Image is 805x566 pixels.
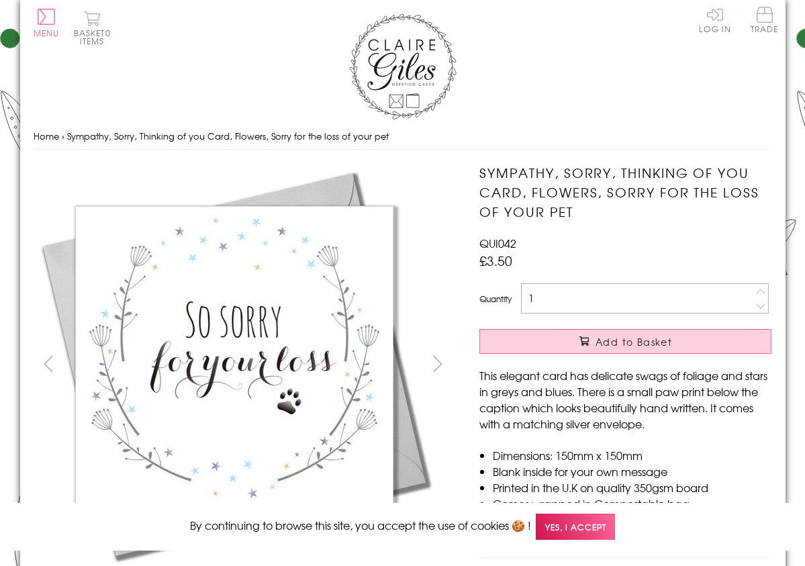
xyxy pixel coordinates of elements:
[74,11,111,45] button: Basket0 items
[479,329,771,354] button: Add to Basket
[34,130,59,142] a: Home
[34,163,436,566] img: Sympathy, Sorry, Thinking of you Card, Flowers, Sorry for the loss of your pet
[536,514,615,540] span: Yes, I accept
[596,335,672,348] span: Add to Basket
[34,348,64,379] button: prev
[422,348,453,379] button: next
[479,235,516,251] span: QUI042
[67,130,389,142] span: Sympathy, Sorry, Thinking of you Card, Flowers, Sorry for the loss of your pet
[493,463,771,479] li: Blank inside for your own message
[34,9,60,37] button: Menu
[479,367,771,432] p: This elegant card has delicate swags of foliage and stars in greys and blues. There is a small pa...
[493,479,771,496] li: Printed in the U.K on quality 350gsm board
[80,27,111,47] span: 0 items
[751,7,779,36] a: Trade
[34,123,772,150] nav: breadcrumbs
[349,13,457,120] img: Claire Giles Greetings Cards
[479,163,771,221] h1: Sympathy, Sorry, Thinking of you Card, Flowers, Sorry for the loss of your pet
[479,251,512,270] span: £3.50
[751,7,779,33] span: Trade
[62,130,64,142] span: ›
[699,7,731,33] a: Log In
[34,27,60,39] span: Menu
[479,293,512,305] label: Quantity
[493,447,771,463] li: Dimensions: 150mm x 150mm
[493,496,771,512] li: Comes wrapped in Compostable bag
